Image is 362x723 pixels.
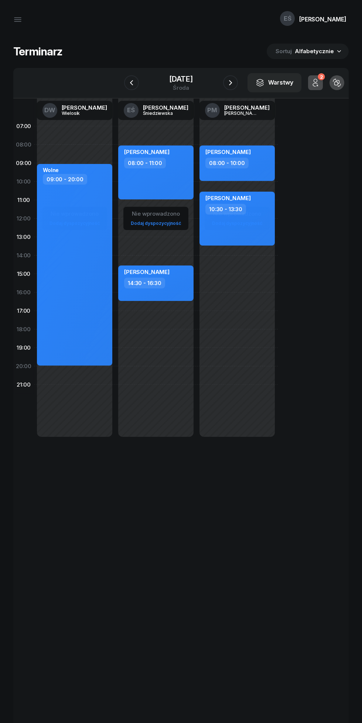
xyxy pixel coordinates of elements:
div: 20:00 [13,357,34,376]
div: 2 [318,73,325,80]
div: 11:00 [13,191,34,209]
div: [PERSON_NAME] [62,105,107,110]
div: 10:00 [13,172,34,191]
div: środa [169,85,193,90]
div: 19 [181,182,192,193]
div: 31 [243,197,254,208]
div: 13 [193,166,204,177]
span: [PERSON_NAME] [124,268,170,275]
button: Sortuj Alfabetycznie [267,44,349,59]
div: 6 [193,151,204,162]
div: 16 [230,166,242,177]
div: 21:00 [13,376,34,394]
div: 31 [208,138,213,144]
div: 28 [170,138,177,144]
div: Sob [230,125,242,131]
div: 4 [168,151,180,162]
div: 13:00 [13,228,34,246]
div: 11 [168,166,180,177]
span: Sortuj [276,47,293,56]
div: 29 [218,197,229,208]
div: 12 [181,166,192,177]
div: 3 [243,135,254,146]
div: 16:00 [13,283,34,302]
div: 09:00 - 20:00 [43,174,87,185]
div: 19:00 [13,339,34,357]
span: Sierpień 2025 [166,106,216,117]
div: 23 [230,182,242,193]
div: Pn [168,125,180,131]
div: 26 [181,197,192,208]
div: 25 [168,197,180,208]
div: 12:00 [13,209,34,228]
a: Dzisiaj [107,106,136,120]
div: Czw [205,125,218,131]
div: 28 [205,197,216,208]
div: 15:00 [13,265,34,283]
button: 2 [308,75,323,90]
div: 22 [218,182,229,193]
div: 10 [243,151,254,162]
div: 7 [205,151,216,162]
h1: Terminarz [13,45,62,58]
div: Wolne [43,167,59,173]
span: Alfabetycznie [295,48,334,55]
div: 09:00 [13,154,34,172]
div: Nd [242,125,255,131]
div: Warstwy [256,78,293,88]
div: 2 [230,135,242,146]
div: [DATE] [169,75,193,83]
a: DW[PERSON_NAME]Wielosik [37,101,113,120]
a: Przypnij [107,194,140,208]
a: Zeszły tydzień [107,148,158,162]
div: 1 [218,135,229,146]
div: 8 [218,151,229,162]
div: 18:00 [13,320,34,339]
div: 15 [218,166,229,177]
div: 20 [193,182,204,193]
a: Dodaj dyspozycyjność [128,219,184,227]
div: Wielosik [62,111,97,116]
button: Warstwy [247,73,301,92]
div: Śr [192,125,205,131]
a: Wczoraj [107,120,141,134]
span: DW [44,107,55,113]
div: 17 [243,166,254,177]
div: 30 [195,138,201,144]
a: Przyszły tydzień [107,162,163,176]
div: 5 [181,151,192,162]
div: Wt [180,125,193,131]
div: 27 [193,197,204,208]
div: 24 [243,182,254,193]
span: EŚ [284,16,291,22]
div: 07:00 [13,117,34,136]
div: 08:00 [13,136,34,154]
div: 14 [205,166,216,177]
div: 30 [230,197,242,208]
div: 9 [230,151,242,162]
div: 21 [205,182,216,193]
div: 14:30 - 16:30 [124,278,165,288]
div: [PERSON_NAME] [299,16,346,22]
div: Pt [218,125,230,131]
a: Ten tydzień [107,134,150,148]
div: 29 [182,138,189,144]
div: 18 [168,182,180,193]
button: Nie wprowadzonoDodaj dyspozycyjność [128,208,184,229]
div: 17:00 [13,302,34,320]
div: 14:00 [13,246,34,265]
